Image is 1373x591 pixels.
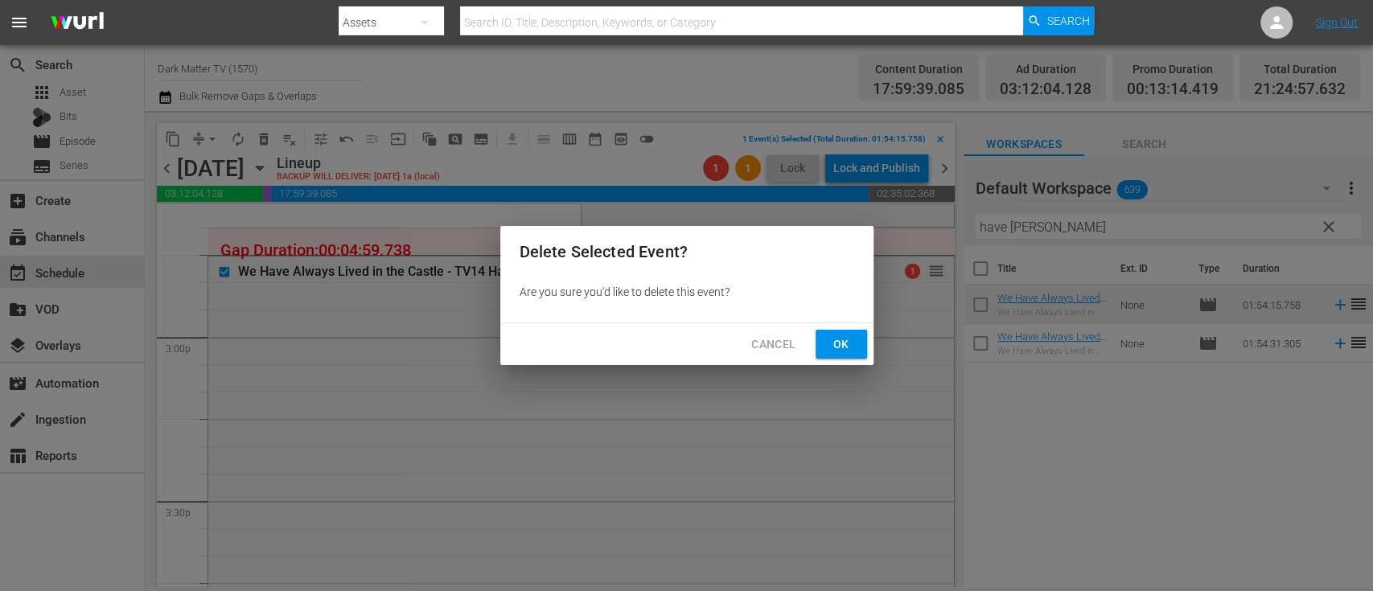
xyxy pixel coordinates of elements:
button: Ok [816,330,867,359]
span: Ok [828,334,854,355]
img: ans4CAIJ8jUAAAAAAAAAAAAAAAAAAAAAAAAgQb4GAAAAAAAAAAAAAAAAAAAAAAAAJMjXAAAAAAAAAAAAAAAAAAAAAAAAgAT5G... [39,4,116,42]
div: Are you sure you'd like to delete this event? [500,277,874,306]
a: Sign Out [1316,16,1358,29]
h2: Delete Selected Event? [520,239,854,265]
span: Cancel [751,334,795,355]
span: menu [10,13,29,32]
button: Cancel [738,330,808,359]
span: Search [1046,6,1089,35]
